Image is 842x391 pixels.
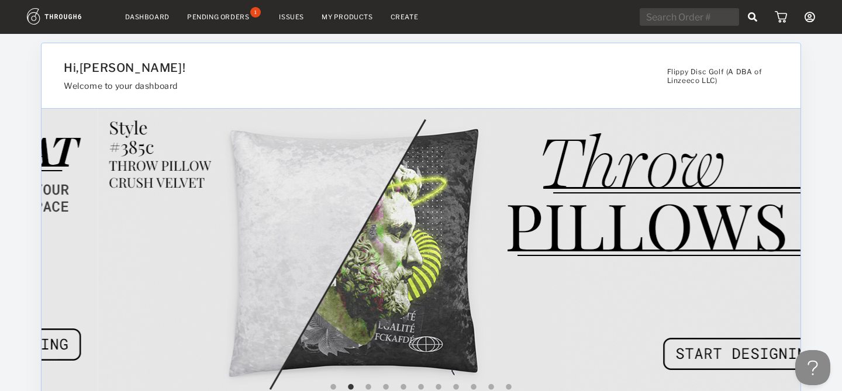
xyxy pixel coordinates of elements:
[640,8,739,26] input: Search Order #
[391,13,419,21] a: Create
[187,13,249,21] div: Pending Orders
[64,61,658,75] h1: Hi, [PERSON_NAME] !
[187,12,261,22] a: Pending Orders1
[64,81,658,91] h3: Welcome to your dashboard
[667,67,778,85] span: Flippy Disc Golf (A DBA of Linzeeco LLC)
[775,11,787,23] img: icon_cart.dab5cea1.svg
[279,13,304,21] a: Issues
[125,13,170,21] a: Dashboard
[322,13,373,21] a: My Products
[795,350,830,385] iframe: Toggle Customer Support
[27,8,108,25] img: logo.1c10ca64.svg
[250,7,261,18] div: 1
